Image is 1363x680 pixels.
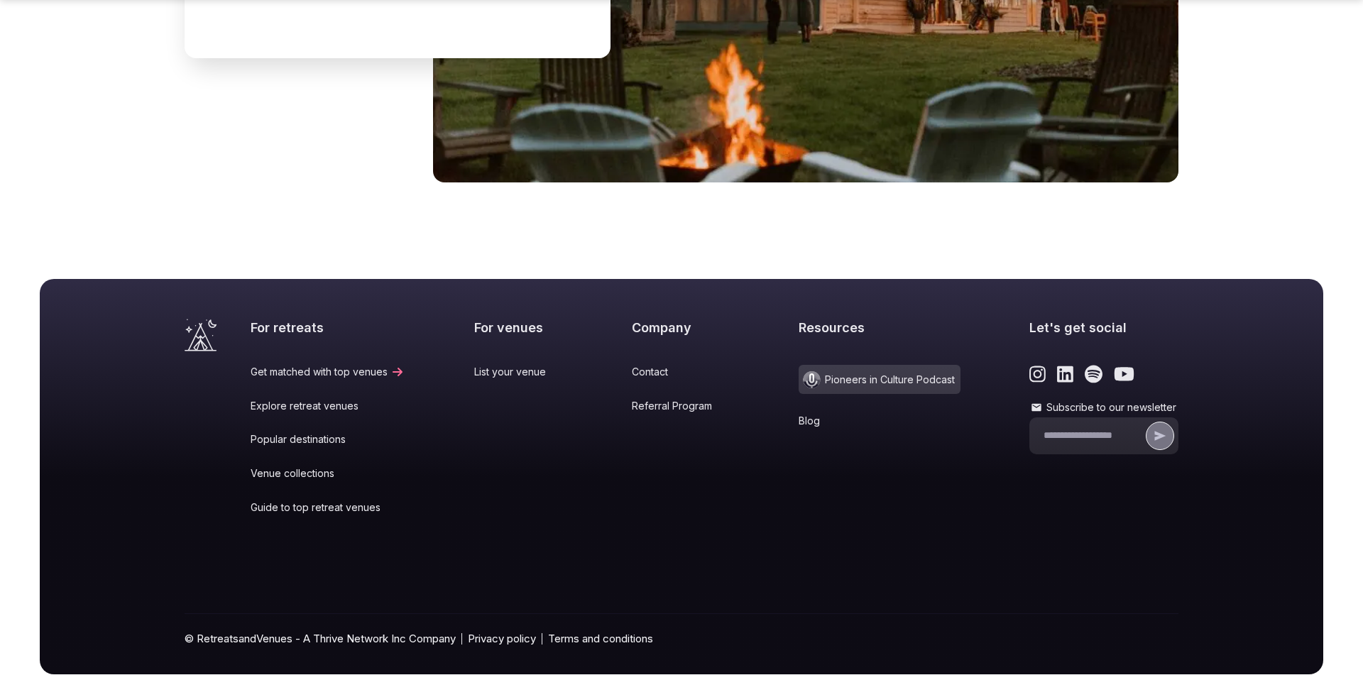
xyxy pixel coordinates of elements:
[632,319,729,336] h2: Company
[799,319,960,336] h2: Resources
[468,631,536,646] a: Privacy policy
[251,319,405,336] h2: For retreats
[1114,365,1134,383] a: Link to the retreats and venues Youtube page
[251,399,405,413] a: Explore retreat venues
[251,365,405,379] a: Get matched with top venues
[1029,319,1178,336] h2: Let's get social
[185,614,1178,674] div: © RetreatsandVenues - A Thrive Network Inc Company
[251,466,405,481] a: Venue collections
[1029,400,1178,415] label: Subscribe to our newsletter
[1057,365,1073,383] a: Link to the retreats and venues LinkedIn page
[1085,365,1102,383] a: Link to the retreats and venues Spotify page
[474,319,563,336] h2: For venues
[799,414,960,428] a: Blog
[1029,365,1046,383] a: Link to the retreats and venues Instagram page
[185,319,217,351] a: Visit the homepage
[799,365,960,394] a: Pioneers in Culture Podcast
[474,365,563,379] a: List your venue
[251,500,405,515] a: Guide to top retreat venues
[548,631,653,646] a: Terms and conditions
[632,399,729,413] a: Referral Program
[632,365,729,379] a: Contact
[251,432,405,446] a: Popular destinations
